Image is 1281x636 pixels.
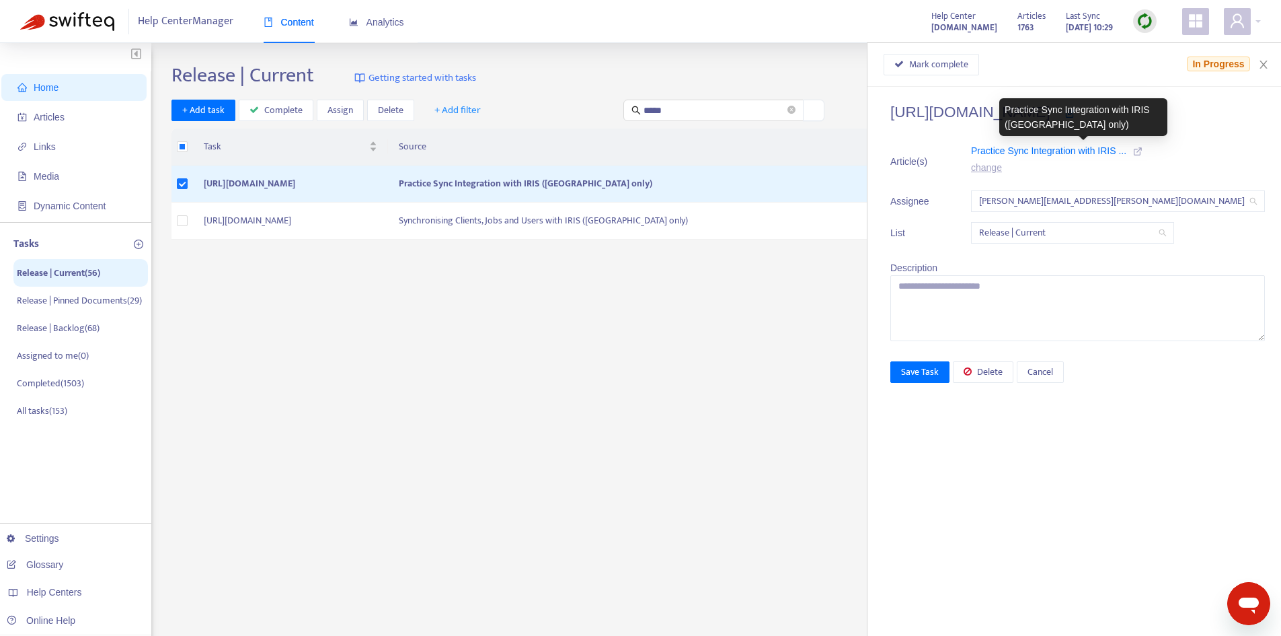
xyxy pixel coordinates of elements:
[327,103,353,118] span: Assign
[890,262,937,273] span: Description
[204,139,366,154] span: Task
[17,404,67,418] p: All tasks ( 153 )
[138,9,233,34] span: Help Center Manager
[631,106,641,115] span: search
[378,103,403,118] span: Delete
[34,112,65,122] span: Articles
[1017,9,1046,24] span: Articles
[134,240,143,249] span: plus-circle
[17,349,89,363] p: Assigned to me ( 0 )
[1066,9,1100,24] span: Last Sync
[1066,20,1113,35] strong: [DATE] 10:29
[264,17,273,27] span: book
[354,63,476,93] a: Getting started with tasks
[787,106,795,114] span: close-circle
[1159,229,1167,237] span: search
[977,365,1003,380] span: Delete
[7,615,75,626] a: Online Help
[388,166,925,203] td: Practice Sync Integration with IRIS ([GEOGRAPHIC_DATA] only)
[890,225,937,240] span: List
[193,166,388,203] td: [URL][DOMAIN_NAME]
[931,9,976,24] span: Help Center
[388,129,925,166] th: Source
[1229,13,1245,29] span: user
[1227,582,1270,625] iframe: Button to launch messaging window
[17,266,100,280] p: Release | Current ( 56 )
[17,112,27,122] span: account-book
[1258,59,1269,70] span: close
[399,139,903,154] span: Source
[34,201,106,211] span: Dynamic Content
[264,103,303,118] span: Complete
[1136,13,1153,30] img: sync.dc5367851b00ba804db3.png
[34,82,59,93] span: Home
[787,104,795,116] span: close-circle
[34,141,56,152] span: Links
[434,102,481,118] span: + Add filter
[971,162,1002,173] a: change
[354,73,365,83] img: image-link
[13,236,39,252] p: Tasks
[17,321,100,335] p: Release | Backlog ( 68 )
[17,293,142,308] p: Release | Pinned Documents ( 29 )
[901,365,939,380] span: Save Task
[349,17,404,28] span: Analytics
[1187,57,1249,71] span: In Progress
[1254,59,1273,71] button: Close
[890,361,949,383] button: Save Task
[317,100,364,121] button: Assign
[349,17,358,27] span: area-chart
[7,533,59,544] a: Settings
[264,17,314,28] span: Content
[1249,197,1257,205] span: search
[34,171,59,182] span: Media
[27,587,82,598] span: Help Centers
[17,172,27,181] span: file-image
[193,129,388,166] th: Task
[1027,365,1053,380] span: Cancel
[1017,361,1064,383] button: Cancel
[182,103,225,118] span: + Add task
[20,12,114,31] img: Swifteq
[7,559,63,570] a: Glossary
[367,100,414,121] button: Delete
[979,223,1166,243] span: Release | Current
[953,361,1013,383] button: Delete
[17,376,84,390] p: Completed ( 1503 )
[884,54,979,75] button: Mark complete
[1017,20,1034,35] strong: 1763
[971,145,1126,156] span: Practice Sync Integration with IRIS ...
[193,203,388,240] td: [URL][DOMAIN_NAME]
[424,100,491,121] button: + Add filter
[909,57,968,72] span: Mark complete
[17,201,27,211] span: container
[890,154,937,169] span: Article(s)
[171,63,314,87] h2: Release | Current
[1188,13,1204,29] span: appstore
[890,194,937,209] span: Assignee
[17,142,27,151] span: link
[931,20,997,35] a: [DOMAIN_NAME]
[239,100,313,121] button: Complete
[17,83,27,92] span: home
[368,71,476,86] span: Getting started with tasks
[388,203,925,240] td: Synchronising Clients, Jobs and Users with IRIS ([GEOGRAPHIC_DATA] only)
[890,103,1265,121] h4: [URL][DOMAIN_NAME]
[979,191,1257,211] span: robyn.cowe@fyi.app
[171,100,235,121] button: + Add task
